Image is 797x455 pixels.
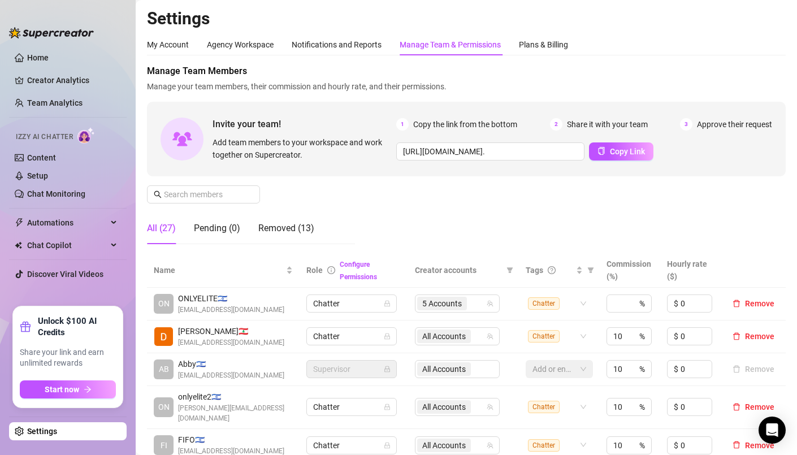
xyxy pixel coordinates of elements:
[27,214,107,232] span: Automations
[207,38,274,51] div: Agency Workspace
[313,437,390,454] span: Chatter
[158,401,170,413] span: ON
[396,118,409,131] span: 1
[728,297,779,310] button: Remove
[20,347,116,369] span: Share your link and earn unlimited rewards
[178,434,284,446] span: FIFO 🇮🇱
[400,38,501,51] div: Manage Team & Permissions
[528,439,560,452] span: Chatter
[178,305,284,315] span: [EMAIL_ADDRESS][DOMAIN_NAME]
[38,315,116,338] strong: Unlock $100 AI Credits
[15,241,22,249] img: Chat Copilot
[213,117,396,131] span: Invite your team!
[745,299,774,308] span: Remove
[84,385,92,393] span: arrow-right
[589,142,653,161] button: Copy Link
[413,118,517,131] span: Copy the link from the bottom
[526,264,543,276] span: Tags
[567,118,648,131] span: Share it with your team
[159,363,169,375] span: AB
[728,400,779,414] button: Remove
[728,330,779,343] button: Remove
[77,127,95,144] img: AI Chatter
[45,385,79,394] span: Start now
[313,295,390,312] span: Chatter
[417,439,471,452] span: All Accounts
[728,362,779,376] button: Remove
[487,333,493,340] span: team
[548,266,556,274] span: question-circle
[158,297,170,310] span: ON
[213,136,392,161] span: Add team members to your workspace and work together on Supercreator.
[154,327,173,346] img: Dana Roz
[680,118,692,131] span: 3
[147,80,786,93] span: Manage your team members, their commission and hourly rate, and their permissions.
[733,403,740,411] span: delete
[292,38,382,51] div: Notifications and Reports
[733,332,740,340] span: delete
[422,297,462,310] span: 5 Accounts
[422,439,466,452] span: All Accounts
[194,222,240,235] div: Pending (0)
[600,253,661,288] th: Commission (%)
[178,325,284,337] span: [PERSON_NAME] 🇱🇧
[384,300,391,307] span: lock
[759,417,786,444] div: Open Intercom Messenger
[745,332,774,341] span: Remove
[587,267,594,274] span: filter
[147,253,300,288] th: Name
[27,71,118,89] a: Creator Analytics
[697,118,772,131] span: Approve their request
[27,53,49,62] a: Home
[384,442,391,449] span: lock
[178,337,284,348] span: [EMAIL_ADDRESS][DOMAIN_NAME]
[728,439,779,452] button: Remove
[27,236,107,254] span: Chat Copilot
[154,190,162,198] span: search
[422,330,466,343] span: All Accounts
[597,147,605,155] span: copy
[733,441,740,449] span: delete
[147,64,786,78] span: Manage Team Members
[164,188,244,201] input: Search members
[178,403,293,424] span: [PERSON_NAME][EMAIL_ADDRESS][DOMAIN_NAME]
[585,262,596,279] span: filter
[16,132,73,142] span: Izzy AI Chatter
[9,27,94,38] img: logo-BBDzfeDw.svg
[384,404,391,410] span: lock
[384,366,391,372] span: lock
[20,321,31,332] span: gift
[27,270,103,279] a: Discover Viral Videos
[660,253,721,288] th: Hourly rate ($)
[506,267,513,274] span: filter
[147,222,176,235] div: All (27)
[340,261,377,281] a: Configure Permissions
[417,330,471,343] span: All Accounts
[415,264,502,276] span: Creator accounts
[27,153,56,162] a: Content
[27,189,85,198] a: Chat Monitoring
[147,38,189,51] div: My Account
[733,300,740,307] span: delete
[27,427,57,436] a: Settings
[178,292,284,305] span: ONLYELITE 🇮🇱
[422,401,466,413] span: All Accounts
[745,402,774,411] span: Remove
[528,330,560,343] span: Chatter
[327,266,335,274] span: info-circle
[528,401,560,413] span: Chatter
[528,297,560,310] span: Chatter
[258,222,314,235] div: Removed (13)
[313,328,390,345] span: Chatter
[178,358,284,370] span: Abby 🇮🇱
[487,404,493,410] span: team
[27,171,48,180] a: Setup
[417,400,471,414] span: All Accounts
[745,441,774,450] span: Remove
[313,361,390,378] span: Supervisor
[27,98,83,107] a: Team Analytics
[550,118,562,131] span: 2
[15,218,24,227] span: thunderbolt
[161,439,167,452] span: FI
[519,38,568,51] div: Plans & Billing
